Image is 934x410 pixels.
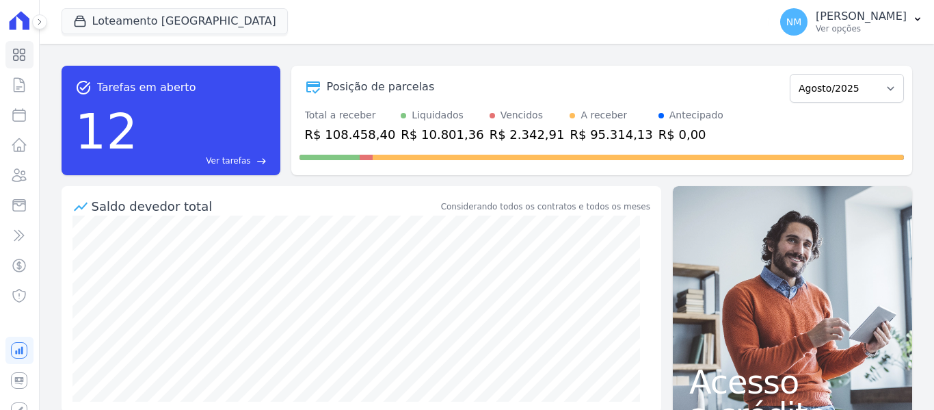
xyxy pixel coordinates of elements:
[816,10,907,23] p: [PERSON_NAME]
[669,108,723,123] div: Antecipado
[327,79,435,95] div: Posição de parcelas
[412,108,464,123] div: Liquidados
[501,108,543,123] div: Vencidos
[689,366,896,398] span: Acesso
[75,96,138,167] div: 12
[786,17,802,27] span: NM
[256,156,267,166] span: east
[62,8,288,34] button: Loteamento [GEOGRAPHIC_DATA]
[570,125,652,144] div: R$ 95.314,13
[92,197,438,216] div: Saldo devedor total
[206,155,250,167] span: Ver tarefas
[816,23,907,34] p: Ver opções
[143,155,266,167] a: Ver tarefas east
[441,201,650,213] div: Considerando todos os contratos e todos os meses
[305,108,396,123] div: Total a receber
[305,125,396,144] div: R$ 108.458,40
[75,79,92,96] span: task_alt
[581,108,627,123] div: A receber
[401,125,483,144] div: R$ 10.801,36
[490,125,565,144] div: R$ 2.342,91
[658,125,723,144] div: R$ 0,00
[97,79,196,96] span: Tarefas em aberto
[769,3,934,41] button: NM [PERSON_NAME] Ver opções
